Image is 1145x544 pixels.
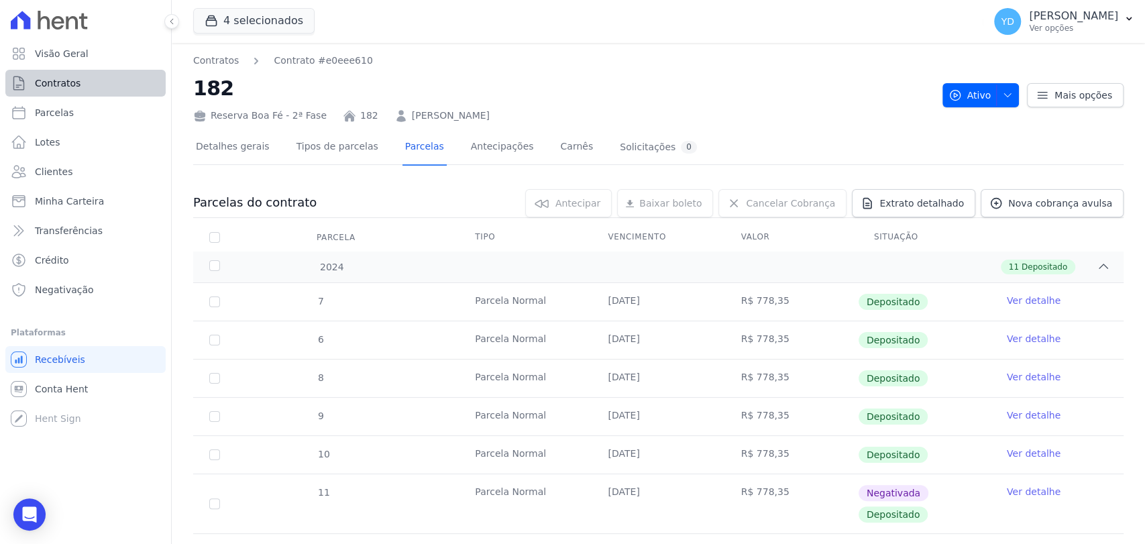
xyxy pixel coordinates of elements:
[725,360,858,397] td: R$ 778,35
[725,398,858,435] td: R$ 778,35
[879,197,964,210] span: Extrato detalhado
[459,321,592,359] td: Parcela Normal
[983,3,1145,40] button: YD [PERSON_NAME] Ver opções
[725,283,858,321] td: R$ 778,35
[859,294,928,310] span: Depositado
[948,83,991,107] span: Ativo
[459,436,592,474] td: Parcela Normal
[35,106,74,119] span: Parcelas
[294,130,381,166] a: Tipos de parcelas
[13,498,46,531] div: Open Intercom Messenger
[459,360,592,397] td: Parcela Normal
[5,276,166,303] a: Negativação
[412,109,490,123] a: [PERSON_NAME]
[725,474,858,533] td: R$ 778,35
[193,73,932,103] h2: 182
[592,436,724,474] td: [DATE]
[725,321,858,359] td: R$ 778,35
[193,8,315,34] button: 4 selecionados
[35,283,94,296] span: Negativação
[317,334,324,345] span: 6
[35,195,104,208] span: Minha Carteira
[5,40,166,67] a: Visão Geral
[1054,89,1112,102] span: Mais opções
[193,54,932,68] nav: Breadcrumb
[617,130,700,166] a: Solicitações0
[5,188,166,215] a: Minha Carteira
[193,195,317,211] h3: Parcelas do contrato
[317,296,324,307] span: 7
[859,485,928,501] span: Negativada
[557,130,596,166] a: Carnês
[1029,9,1118,23] p: [PERSON_NAME]
[1007,409,1060,422] a: Ver detalhe
[209,335,220,345] input: Só é possível selecionar pagamentos em aberto
[725,436,858,474] td: R$ 778,35
[1007,485,1060,498] a: Ver detalhe
[209,411,220,422] input: Só é possível selecionar pagamentos em aberto
[1008,197,1112,210] span: Nova cobrança avulsa
[459,398,592,435] td: Parcela Normal
[468,130,537,166] a: Antecipações
[5,99,166,126] a: Parcelas
[859,370,928,386] span: Depositado
[209,449,220,460] input: Só é possível selecionar pagamentos em aberto
[592,321,724,359] td: [DATE]
[592,398,724,435] td: [DATE]
[35,353,85,366] span: Recebíveis
[209,296,220,307] input: Só é possível selecionar pagamentos em aberto
[35,47,89,60] span: Visão Geral
[592,223,724,252] th: Vencimento
[1029,23,1118,34] p: Ver opções
[301,224,372,251] div: Parcela
[35,254,69,267] span: Crédito
[858,223,991,252] th: Situação
[209,498,220,509] input: Só é possível selecionar pagamentos em aberto
[592,283,724,321] td: [DATE]
[5,158,166,185] a: Clientes
[5,376,166,402] a: Conta Hent
[317,372,324,383] span: 8
[35,76,80,90] span: Contratos
[459,283,592,321] td: Parcela Normal
[317,449,330,459] span: 10
[859,506,928,523] span: Depositado
[317,487,330,498] span: 11
[35,165,72,178] span: Clientes
[193,54,239,68] a: Contratos
[5,217,166,244] a: Transferências
[35,135,60,149] span: Lotes
[592,474,724,533] td: [DATE]
[725,223,858,252] th: Valor
[681,141,697,154] div: 0
[1009,261,1019,273] span: 11
[620,141,697,154] div: Solicitações
[852,189,975,217] a: Extrato detalhado
[459,474,592,533] td: Parcela Normal
[1007,370,1060,384] a: Ver detalhe
[209,373,220,384] input: Só é possível selecionar pagamentos em aberto
[1022,261,1067,273] span: Depositado
[1007,332,1060,345] a: Ver detalhe
[360,109,378,123] a: 182
[942,83,1020,107] button: Ativo
[11,325,160,341] div: Plataformas
[981,189,1124,217] a: Nova cobrança avulsa
[859,447,928,463] span: Depositado
[193,109,327,123] div: Reserva Boa Fé - 2ª Fase
[1001,17,1014,26] span: YD
[317,411,324,421] span: 9
[859,409,928,425] span: Depositado
[193,54,373,68] nav: Breadcrumb
[5,70,166,97] a: Contratos
[193,130,272,166] a: Detalhes gerais
[5,247,166,274] a: Crédito
[459,223,592,252] th: Tipo
[274,54,372,68] a: Contrato #e0eee610
[1027,83,1124,107] a: Mais opções
[35,224,103,237] span: Transferências
[5,129,166,156] a: Lotes
[859,332,928,348] span: Depositado
[1007,294,1060,307] a: Ver detalhe
[592,360,724,397] td: [DATE]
